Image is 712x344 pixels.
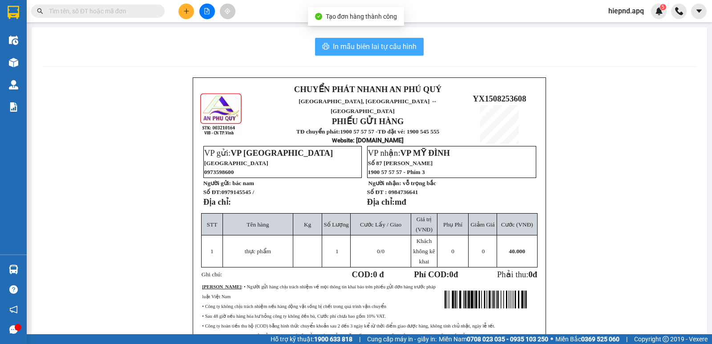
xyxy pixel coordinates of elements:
strong: COD: [352,270,384,279]
span: VP nhận: [368,148,450,158]
span: message [9,325,18,334]
span: 0 [449,270,453,279]
span: Website [332,137,353,144]
span: 0 [377,248,380,255]
span: | [626,334,627,344]
span: [GEOGRAPHIC_DATA], [GEOGRAPHIC_DATA] ↔ [GEOGRAPHIC_DATA] [35,38,108,61]
span: Phải thu: [497,270,537,279]
span: • Hàng hóa không được người gửi kê khai giá trị đầy đủ mà bị hư hỏng hoặc thất lạc, công ty bồi t... [202,333,468,338]
button: plus [178,4,194,19]
strong: Số ĐT : [367,189,387,195]
strong: Người gửi: [203,180,231,186]
span: • Công ty không chịu trách nhiệm nếu hàng động vật sống bị chết trong quá trình vận chuyển [202,304,386,309]
span: Miền Nam [439,334,548,344]
button: caret-down [691,4,707,19]
span: file-add [204,8,210,14]
strong: CHUYỂN PHÁT NHANH AN PHÚ QUÝ [294,85,441,94]
button: printerIn mẫu biên lai tự cấu hình [315,38,424,56]
span: Tên hàng [247,221,269,228]
span: YX1508253388 [113,49,167,58]
span: Số 87 [PERSON_NAME] [368,160,433,166]
span: VP [GEOGRAPHIC_DATA] [231,148,333,158]
span: bác nam [232,180,254,186]
span: Tạo đơn hàng thành công [326,13,397,20]
span: caret-down [695,7,703,15]
span: STT [207,221,218,228]
span: [GEOGRAPHIC_DATA] [204,160,268,166]
span: plus [183,8,190,14]
input: Tìm tên, số ĐT hoặc mã đơn [49,6,154,16]
strong: PHIẾU GỬI HÀNG [332,117,404,126]
img: solution-icon [9,102,18,112]
img: warehouse-icon [9,36,18,45]
span: question-circle [9,285,18,294]
span: printer [322,43,329,51]
img: warehouse-icon [9,265,18,274]
span: 0979145545 / [221,189,254,195]
span: 0973598600 [204,169,234,175]
strong: Phí COD: đ [414,270,458,279]
strong: 1900 57 57 57 - [340,128,377,135]
span: search [37,8,43,14]
span: 0 [482,248,485,255]
span: /0 [377,248,384,255]
span: 0 đ [373,270,384,279]
strong: Người nhận: [368,180,401,186]
span: vỗ trọng bắc [403,180,436,186]
strong: CHUYỂN PHÁT NHANH AN PHÚ QUÝ [40,7,104,36]
strong: Số ĐT: [203,189,254,195]
span: | [359,334,360,344]
span: Giảm Giá [470,221,494,228]
img: logo [5,27,31,71]
span: Hỗ trợ kỹ thuật: [271,334,352,344]
span: Cung cấp máy in - giấy in: [367,334,437,344]
strong: 0369 525 060 [581,336,619,343]
span: Kg [304,221,311,228]
span: Cước (VNĐ) [501,221,533,228]
span: 0984736641 [388,189,418,195]
span: 40.000 [509,248,526,255]
span: VP MỸ ĐÌNH [400,148,450,158]
img: logo [199,92,243,136]
strong: Địa chỉ: [367,197,395,206]
button: aim [220,4,235,19]
span: hiepnd.apq [601,5,651,16]
span: Miền Bắc [555,334,619,344]
span: 1900 57 57 57 - Phím 3 [368,169,425,175]
img: warehouse-icon [9,80,18,89]
span: Khách không kê khai [413,238,435,265]
span: thực phẩm [245,248,271,255]
span: Ghi chú: [202,271,222,278]
span: 5 [661,4,664,10]
sup: 5 [660,4,666,10]
span: Giá trị (VNĐ) [416,216,433,233]
span: ⚪️ [550,337,553,341]
img: logo-vxr [8,6,19,19]
strong: PHIẾU GỬI HÀNG [36,63,109,73]
strong: 0708 023 035 - 0935 103 250 [467,336,548,343]
span: VP gửi: [204,148,333,158]
span: Phụ Phí [443,221,462,228]
button: file-add [199,4,215,19]
span: notification [9,305,18,314]
strong: TĐ chuyển phát: [296,128,340,135]
span: mđ [395,197,406,206]
span: • Sau 48 giờ nếu hàng hóa hư hỏng công ty không đền bù, Cước phí chưa bao gồm 10% VAT. [202,314,385,319]
strong: [PERSON_NAME] [202,284,241,289]
span: In mẫu biên lai tự cấu hình [333,41,417,52]
span: : • Người gửi hàng chịu trách nhiệm về mọi thông tin khai báo trên phiếu gửi đơn hàng trước pháp ... [202,284,436,299]
img: icon-new-feature [655,7,663,15]
span: aim [224,8,231,14]
span: copyright [663,336,669,342]
strong: 1900 633 818 [314,336,352,343]
span: Cước Lấy / Giao [360,221,401,228]
img: phone-icon [675,7,683,15]
strong: TĐ đặt vé: 1900 545 555 [378,128,440,135]
img: warehouse-icon [9,58,18,67]
span: check-circle [315,13,322,20]
span: [GEOGRAPHIC_DATA], [GEOGRAPHIC_DATA] ↔ [GEOGRAPHIC_DATA] [299,98,437,114]
span: YX1508253608 [473,94,526,103]
span: 0 [451,248,454,255]
span: đ [533,270,537,279]
span: 0 [528,270,532,279]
